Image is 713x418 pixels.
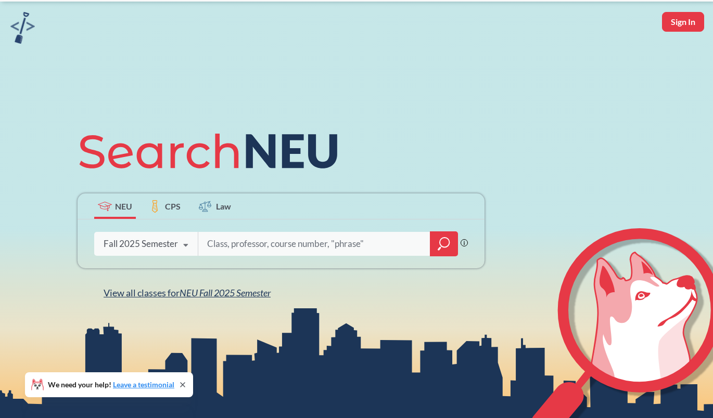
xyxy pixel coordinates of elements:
svg: magnifying glass [438,237,450,251]
span: View all classes for [104,287,271,298]
span: NEU [115,200,132,212]
div: Fall 2025 Semester [104,238,178,250]
input: Class, professor, course number, "phrase" [206,233,423,255]
a: sandbox logo [10,12,35,47]
span: Law [216,200,231,212]
button: Sign In [662,12,704,32]
span: NEU Fall 2025 Semester [180,287,271,298]
img: sandbox logo [10,12,35,44]
div: magnifying glass [430,231,458,256]
span: CPS [165,200,181,212]
span: We need your help! [48,381,174,388]
a: Leave a testimonial [113,380,174,389]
